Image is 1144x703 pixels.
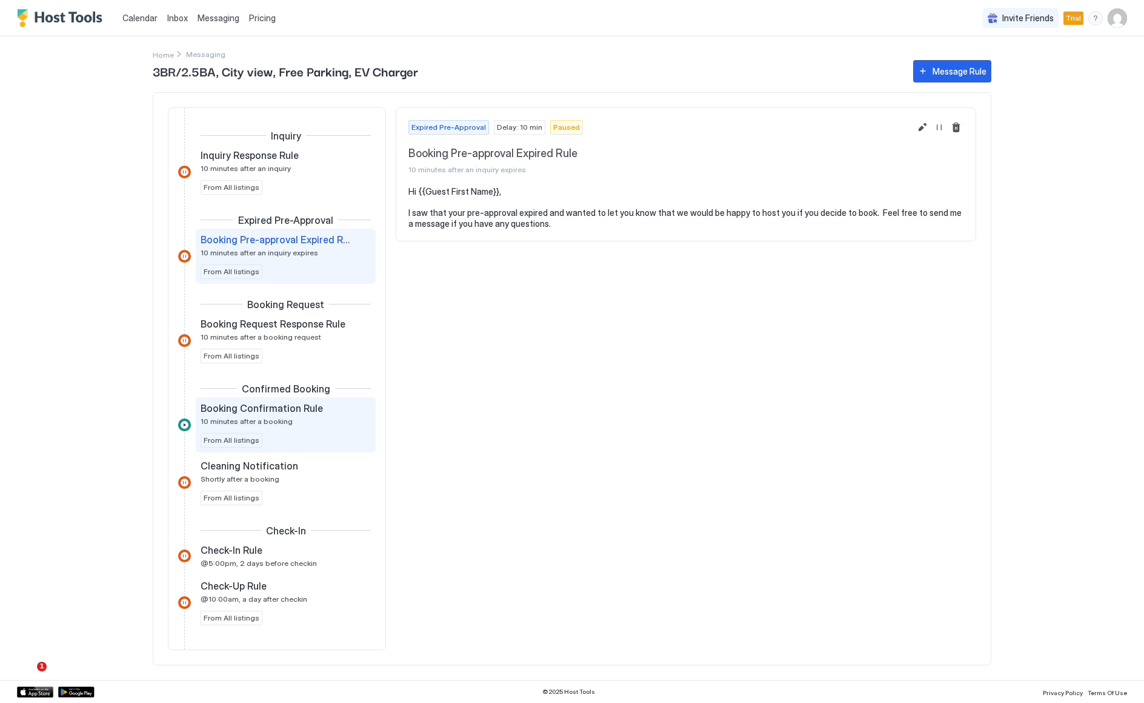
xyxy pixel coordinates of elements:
div: menu [1088,11,1103,25]
a: Home [153,48,174,61]
span: From All listings [204,613,259,624]
div: User profile [1108,8,1127,28]
span: Shortly after a booking [201,474,279,483]
a: Terms Of Use [1088,685,1127,698]
span: Booking Confirmation Rule [201,402,323,414]
span: Check-In [266,525,306,537]
span: From All listings [204,493,259,503]
span: From All listings [204,266,259,277]
pre: Hi {{Guest First Name}}, I saw that your pre-approval expired and wanted to let you know that we ... [408,186,963,229]
span: Home [153,50,174,59]
span: Terms Of Use [1088,689,1127,696]
div: Breadcrumb [153,48,174,61]
span: From All listings [204,435,259,446]
span: Invite Friends [1002,13,1054,24]
span: Privacy Policy [1043,689,1083,696]
span: From All listings [204,182,259,193]
span: Expired Pre-Approval [238,214,333,226]
span: Inbox [167,13,188,23]
span: @10:00am, a day after checkin [201,594,307,604]
span: Inquiry [271,130,301,142]
span: Check-In Rule [201,544,262,556]
a: Inbox [167,12,188,24]
a: Host Tools Logo [17,9,108,27]
button: Resume Message Rule [932,120,946,135]
span: Pricing [249,13,276,24]
a: Calendar [122,12,158,24]
span: Booking Pre-approval Expired Rule [408,147,910,161]
span: Inquiry Response Rule [201,149,299,161]
button: Message Rule [913,60,991,82]
a: Messaging [198,12,239,24]
span: Delay: 10 min [497,122,542,133]
span: Breadcrumb [186,50,225,59]
span: Expired Pre-Approval [411,122,486,133]
span: 1 [37,662,47,671]
button: Delete message rule [949,120,963,135]
span: Booking Request [247,298,324,311]
span: 10 minutes after a booking [201,417,293,426]
span: Trial [1066,13,1081,24]
span: Paused [553,122,580,133]
span: 3BR/2.5BA, City view, Free Parking, EV Charger [153,62,901,80]
span: Confirmed Booking [242,383,330,395]
span: From All listings [204,351,259,362]
a: Google Play Store [58,687,95,698]
span: Messaging [198,13,239,23]
a: Privacy Policy [1043,685,1083,698]
span: Booking Request Response Rule [201,318,345,330]
span: Cleaning Notification [201,460,298,472]
span: 10 minutes after a booking request [201,332,321,341]
a: App Store [17,687,53,698]
span: 10 minutes after an inquiry [201,164,291,173]
span: Booking Pre-approval Expired Rule [201,234,351,246]
span: Check-Up Rule [201,580,267,592]
span: @5:00pm, 2 days before checkin [201,559,317,568]
span: © 2025 Host Tools [542,688,595,696]
iframe: Intercom live chat [12,662,41,691]
span: Calendar [122,13,158,23]
div: Message Rule [933,65,986,78]
button: Edit message rule [915,120,930,135]
span: 10 minutes after an inquiry expires [201,248,318,257]
span: 10 minutes after an inquiry expires [408,165,910,174]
